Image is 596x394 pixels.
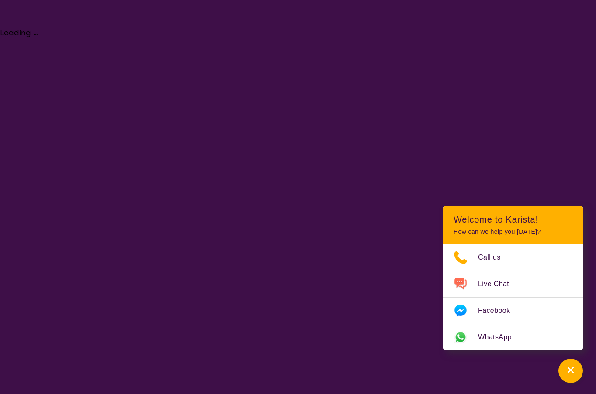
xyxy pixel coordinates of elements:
[558,359,583,383] button: Channel Menu
[478,251,511,264] span: Call us
[443,244,583,350] ul: Choose channel
[454,214,572,225] h2: Welcome to Karista!
[454,228,572,236] p: How can we help you [DATE]?
[443,206,583,350] div: Channel Menu
[478,278,520,291] span: Live Chat
[478,331,522,344] span: WhatsApp
[443,324,583,350] a: Web link opens in a new tab.
[478,304,520,317] span: Facebook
